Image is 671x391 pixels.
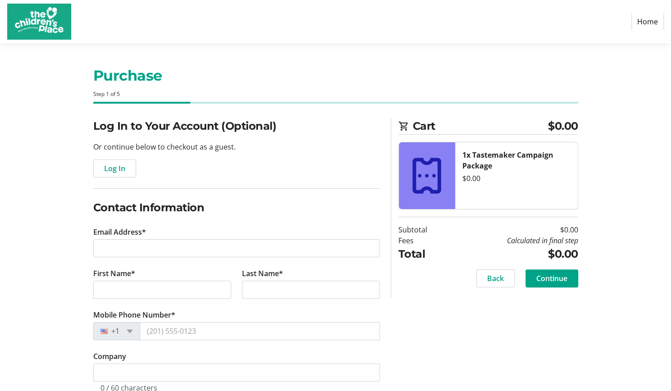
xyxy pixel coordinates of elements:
[93,141,380,152] p: Or continue below to checkout as a guest.
[487,273,504,284] span: Back
[93,309,175,320] label: Mobile Phone Number*
[398,235,450,246] td: Fees
[462,150,553,171] strong: 1x Tastemaker Campaign Package
[476,269,515,287] button: Back
[631,13,664,30] a: Home
[93,159,136,177] button: Log In
[93,65,578,86] h1: Purchase
[450,224,578,235] td: $0.00
[536,273,567,284] span: Continue
[7,4,71,40] img: The Children's Place's Logo
[93,227,146,237] label: Email Address*
[140,322,380,340] input: (201) 555-0123
[93,268,135,279] label: First Name*
[548,118,578,134] span: $0.00
[93,351,126,362] label: Company
[104,163,125,174] span: Log In
[450,246,578,262] td: $0.00
[398,224,450,235] td: Subtotal
[93,200,380,216] h2: Contact Information
[93,90,578,98] div: Step 1 of 5
[398,246,450,262] td: Total
[93,118,380,134] h2: Log In to Your Account (Optional)
[413,118,548,134] span: Cart
[242,268,283,279] label: Last Name*
[525,269,578,287] button: Continue
[462,173,571,184] div: $0.00
[450,235,578,246] td: Calculated in final step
